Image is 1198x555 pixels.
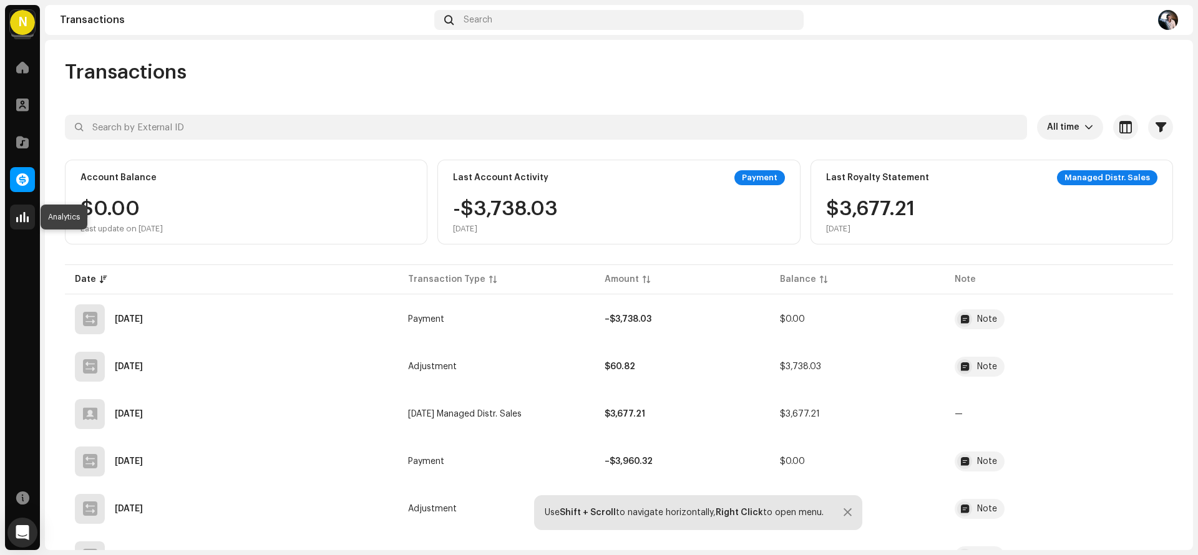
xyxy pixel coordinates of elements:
[1057,170,1157,185] div: Managed Distr. Sales
[977,315,997,324] div: Note
[1158,10,1178,30] img: e07bd070-085e-4c29-8a30-3cc07c0d9c78
[780,315,805,324] span: $0.00
[605,273,639,286] div: Amount
[1047,115,1084,140] span: All time
[955,410,963,418] re-a-table-badge: —
[560,508,616,517] strong: Shift + Scroll
[115,410,143,418] div: Sep 11, 2025
[955,309,1109,329] span: #15385294
[780,273,816,286] div: Balance
[826,173,929,183] div: Last Royalty Statement
[408,315,444,324] span: Payment
[115,504,143,513] div: Aug 22, 2025
[734,170,785,185] div: Payment
[80,173,157,183] div: Account Balance
[10,10,35,35] div: N
[955,451,1109,471] span: #1686003386
[977,504,997,513] div: Note
[60,15,429,25] div: Transactions
[605,410,645,418] strong: $3,677.21
[955,357,1109,377] span: Commission for September 2025 - KB
[408,362,457,371] span: Adjustment
[977,362,997,371] div: Note
[408,457,444,466] span: Payment
[977,457,997,466] div: Note
[115,315,143,324] div: Sep 22, 2025
[453,224,558,234] div: [DATE]
[1084,115,1093,140] div: dropdown trigger
[453,173,548,183] div: Last Account Activity
[605,362,635,371] strong: $60.82
[605,315,651,324] strong: –$3,738.03
[955,499,1109,519] span: Commission for August 2025 - KB
[408,410,522,418] span: Sep 2025 Managed Distr. Sales
[780,457,805,466] span: $0.00
[464,15,492,25] span: Search
[780,410,820,418] span: $3,677.21
[780,362,821,371] span: $3,738.03
[115,457,143,466] div: Aug 25, 2025
[80,224,163,234] div: Last update on [DATE]
[7,518,37,548] div: Open Intercom Messenger
[75,273,96,286] div: Date
[716,508,763,517] strong: Right Click
[408,273,485,286] div: Transaction Type
[605,457,653,466] strong: –$3,960.32
[115,362,143,371] div: Sep 12, 2025
[545,508,824,518] div: Use to navigate horizontally, to open menu.
[65,115,1027,140] input: Search by External ID
[408,504,457,513] span: Adjustment
[65,60,187,85] span: Transactions
[826,224,915,234] div: [DATE]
